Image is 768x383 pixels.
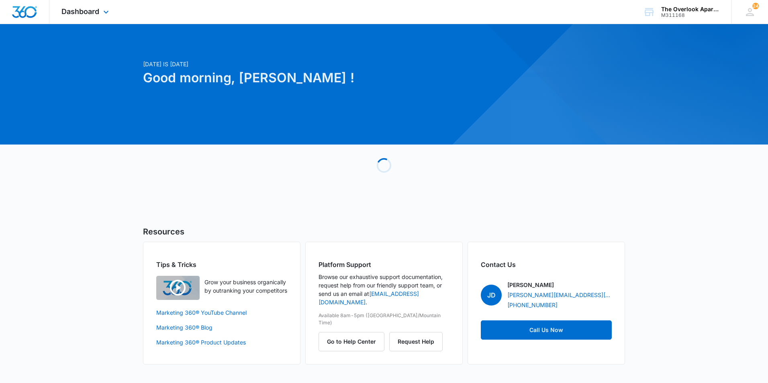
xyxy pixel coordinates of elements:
[319,312,449,326] p: Available 8am-5pm ([GEOGRAPHIC_DATA]/Mountain Time)
[507,301,558,309] a: [PHONE_NUMBER]
[752,3,759,9] span: 24
[661,12,720,18] div: account id
[143,60,461,68] p: [DATE] is [DATE]
[143,226,625,238] h5: Resources
[389,338,443,345] a: Request Help
[143,68,461,88] h1: Good morning, [PERSON_NAME] !
[156,276,200,300] img: Quick Overview Video
[61,7,99,16] span: Dashboard
[156,338,287,346] a: Marketing 360® Product Updates
[204,278,287,295] p: Grow your business organically by outranking your competitors
[507,291,612,299] a: [PERSON_NAME][EMAIL_ADDRESS][PERSON_NAME][DOMAIN_NAME]
[319,273,449,306] p: Browse our exhaustive support documentation, request help from our friendly support team, or send...
[156,260,287,269] h2: Tips & Tricks
[752,3,759,9] div: notifications count
[156,323,287,332] a: Marketing 360® Blog
[156,308,287,317] a: Marketing 360® YouTube Channel
[481,320,612,340] a: Call Us Now
[507,281,554,289] p: [PERSON_NAME]
[481,285,502,306] span: JD
[389,332,443,351] button: Request Help
[319,260,449,269] h2: Platform Support
[319,338,389,345] a: Go to Help Center
[661,6,720,12] div: account name
[319,332,384,351] button: Go to Help Center
[481,260,612,269] h2: Contact Us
